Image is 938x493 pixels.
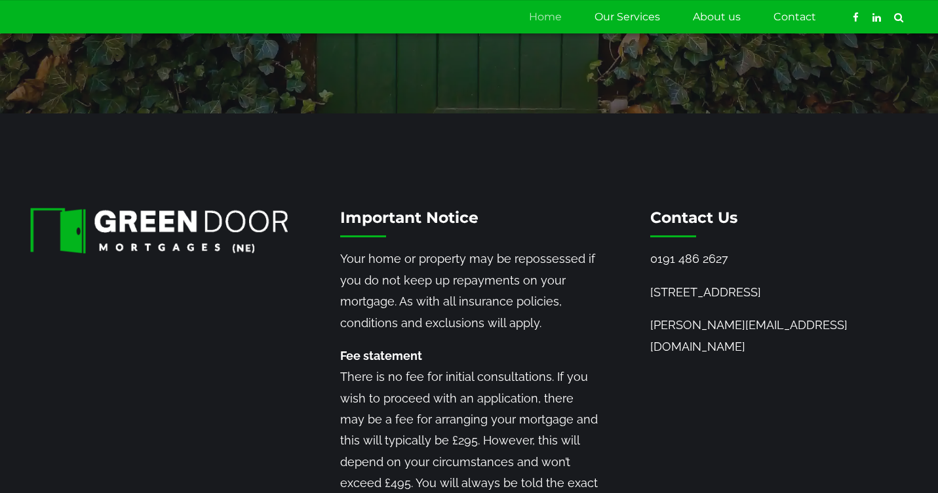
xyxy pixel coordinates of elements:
[595,1,660,33] a: Our Services
[693,1,741,33] a: About us
[340,248,598,334] p: Your home or property may be repossessed if you do not keep up repayments on your mortgage. As wi...
[650,208,737,227] span: Contact Us
[340,208,479,227] span: Important Notice
[340,349,422,363] strong: Fee statement
[773,1,816,33] a: Contact
[529,1,562,33] a: Home
[650,285,761,299] a: [STREET_ADDRESS]
[30,208,288,254] img: Green-Door-Mortgages-NE-Logo-3
[650,252,728,266] a: 0191 486 2627
[650,318,848,353] a: [PERSON_NAME][EMAIL_ADDRESS][DOMAIN_NAME]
